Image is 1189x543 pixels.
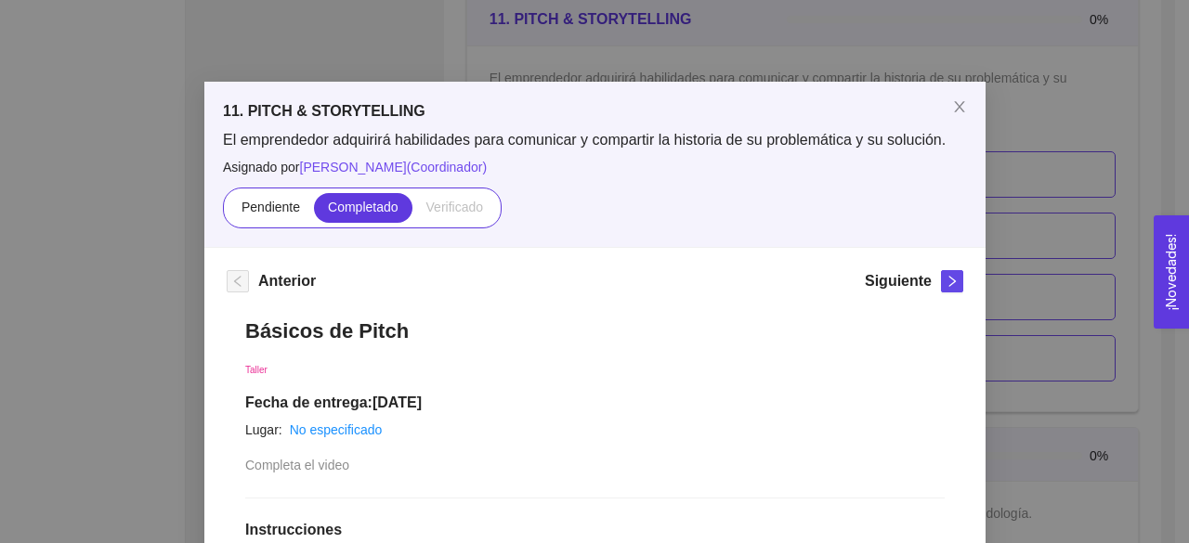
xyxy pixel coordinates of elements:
button: right [941,270,963,292]
span: right [942,275,962,288]
h5: Anterior [258,270,316,292]
span: Completado [328,200,399,214]
article: Lugar: [245,420,282,440]
span: Completa el video [245,458,349,472]
span: Verificado [425,200,482,214]
button: Open Feedback Widget [1154,215,1189,329]
span: close [952,99,967,114]
span: [PERSON_NAME] ( Coordinador ) [299,160,487,175]
span: Taller [245,365,268,375]
h5: Siguiente [864,270,931,292]
h1: Básicos de Pitch [245,318,945,343]
h1: Instrucciones [245,521,945,539]
a: No especificado [289,422,382,437]
h1: Fecha de entrega: [DATE] [245,394,945,412]
button: Close [934,82,986,134]
span: Pendiente [241,200,299,214]
button: left [227,270,249,292]
span: El emprendedor adquirirá habilidades para comunicar y compartir la historia de su problemática y ... [223,130,967,150]
span: Asignado por [223,157,967,177]
h5: 11. PITCH & STORYTELLING [223,100,967,123]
